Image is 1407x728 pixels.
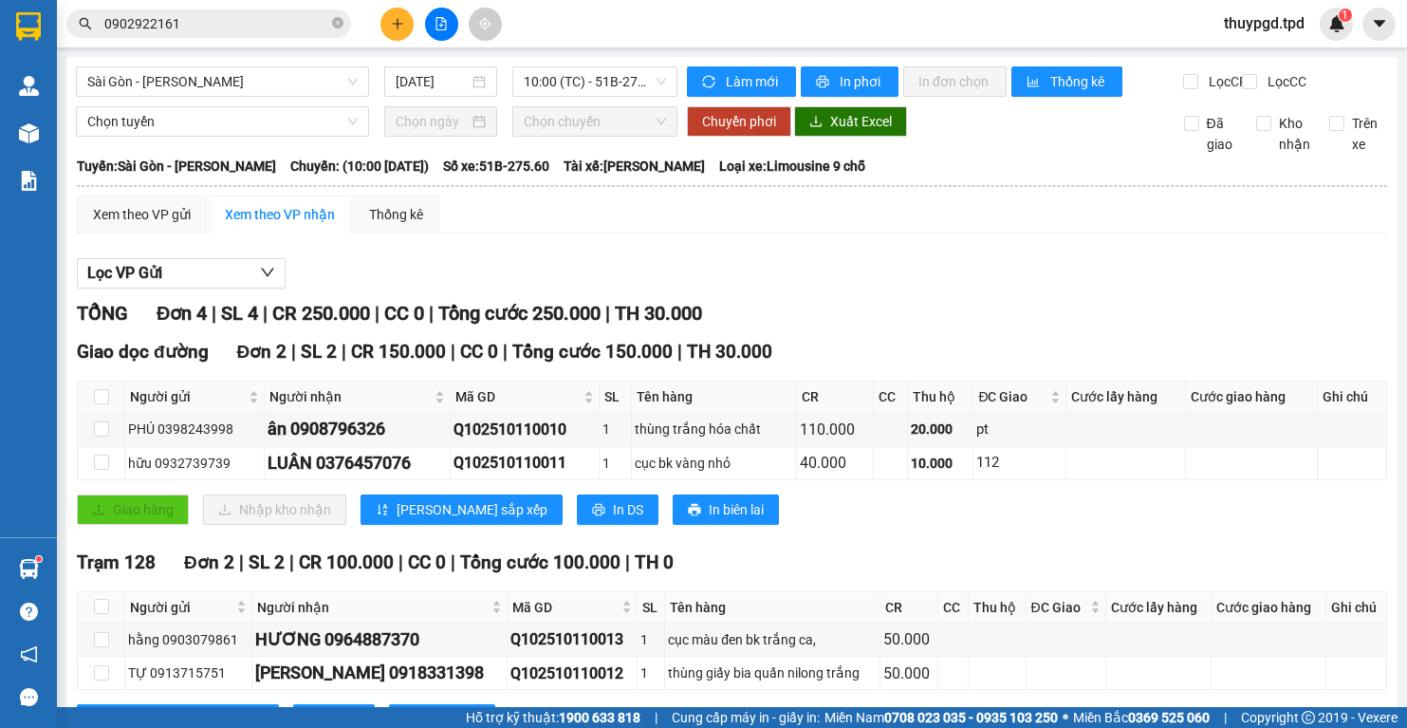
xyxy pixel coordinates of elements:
[816,75,832,90] span: printer
[255,660,504,686] div: [PERSON_NAME] 0918331398
[87,261,162,285] span: Lọc VP Gửi
[809,115,823,130] span: download
[237,341,287,363] span: Đơn 2
[1106,592,1212,624] th: Cước lấy hàng
[369,204,423,225] div: Thống kê
[221,302,258,325] span: SL 4
[1271,113,1318,155] span: Kho nhận
[398,551,403,573] span: |
[797,382,874,413] th: CR
[77,159,276,174] b: Tuyến: Sài Gòn - [PERSON_NAME]
[1199,113,1243,155] span: Đã giao
[157,302,207,325] span: Đơn 4
[332,15,343,33] span: close-circle
[301,341,337,363] span: SL 2
[800,451,870,475] div: 40.000
[688,503,701,518] span: printer
[510,662,634,685] div: Q102510110012
[613,499,643,520] span: In DS
[291,341,296,363] span: |
[289,551,294,573] span: |
[687,106,791,137] button: Chuyển phơi
[605,302,610,325] span: |
[451,413,600,446] td: Q102510110010
[268,416,448,442] div: ân 0908796326
[524,107,666,136] span: Chọn chuyến
[19,559,39,579] img: warehouse-icon
[460,551,620,573] span: Tổng cước 100.000
[376,503,389,518] span: sort-ascending
[380,8,414,41] button: plus
[130,386,245,407] span: Người gửi
[1063,714,1068,721] span: ⚪️
[203,495,346,525] button: downloadNhập kho nhận
[384,302,424,325] span: CC 0
[128,629,249,650] div: hằng 0903079861
[625,551,630,573] span: |
[874,382,908,413] th: CC
[709,499,764,520] span: In biên lai
[665,592,880,624] th: Tên hàng
[602,453,628,474] div: 1
[1011,66,1122,97] button: bar-chartThống kê
[1328,15,1345,32] img: icon-new-feature
[512,597,618,618] span: Mã GD
[16,12,41,41] img: logo-vxr
[268,450,448,476] div: LUÂN 0376457076
[77,258,286,289] button: Lọc VP Gửi
[272,302,370,325] span: CR 250.000
[460,341,498,363] span: CC 0
[255,626,504,653] div: HƯƠNG 0964887370
[20,603,38,621] span: question-circle
[577,495,658,525] button: printerIn DS
[719,156,865,177] span: Loại xe: Limousine 9 chỗ
[726,71,781,92] span: Làm mới
[269,386,432,407] span: Người nhận
[1209,11,1320,35] span: thuypgd.tpd
[673,495,779,525] button: printerIn biên lai
[1027,75,1043,90] span: bar-chart
[524,67,666,96] span: 10:00 (TC) - 51B-275.60
[1128,710,1210,725] strong: 0369 525 060
[77,341,209,363] span: Giao dọc đường
[884,710,1058,725] strong: 0708 023 035 - 0935 103 250
[668,629,877,650] div: cục màu đen bk trắng ca,
[508,624,638,657] td: Q102510110013
[1339,9,1352,22] sup: 1
[87,67,358,96] span: Sài Gòn - Phương Lâm
[911,419,971,439] div: 20.000
[299,551,394,573] span: CR 100.000
[1186,382,1317,413] th: Cước giao hàng
[454,418,596,441] div: Q102510110010
[1260,71,1309,92] span: Lọc CC
[824,707,1058,728] span: Miền Nam
[77,495,189,525] button: uploadGiao hàng
[635,453,793,474] div: cục bk vàng nhỏ
[290,156,429,177] span: Chuyến: (10:00 [DATE])
[466,707,640,728] span: Hỗ trợ kỹ thuật:
[800,418,870,441] div: 110.000
[20,688,38,706] span: message
[615,302,702,325] span: TH 30.000
[512,341,673,363] span: Tổng cước 150.000
[212,302,216,325] span: |
[938,592,969,624] th: CC
[883,627,935,651] div: 50.000
[429,302,434,325] span: |
[20,645,38,663] span: notification
[260,265,275,280] span: down
[454,451,596,475] div: Q102510110011
[908,382,974,413] th: Thu hộ
[351,341,446,363] span: CR 150.000
[640,663,661,683] div: 1
[443,156,549,177] span: Số xe: 51B-275.60
[969,592,1027,624] th: Thu hộ
[687,341,772,363] span: TH 30.000
[451,341,455,363] span: |
[1212,592,1326,624] th: Cước giao hàng
[332,17,343,28] span: close-circle
[655,707,657,728] span: |
[1073,707,1210,728] span: Miền Bắc
[239,551,244,573] span: |
[225,204,335,225] div: Xem theo VP nhận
